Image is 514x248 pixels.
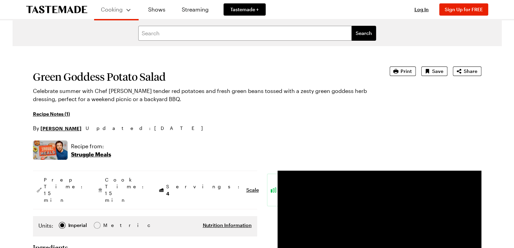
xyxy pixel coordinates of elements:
[33,110,70,117] a: Recipe Notes (1)
[105,176,147,204] span: Cook Time: 15 min
[230,6,259,13] span: Tastemade +
[356,30,372,37] span: Search
[445,6,483,12] span: Sign Up for FREE
[408,6,435,13] button: Log In
[38,222,118,231] div: Imperial Metric
[432,68,443,75] span: Save
[33,87,371,103] p: Celebrate summer with Chef [PERSON_NAME] tender red potatoes and fresh green beans tossed with a ...
[166,183,243,197] span: Servings:
[71,142,111,158] a: Recipe from:Struggle Meals
[71,142,111,150] p: Recipe from:
[101,6,123,13] span: Cooking
[33,71,371,83] h1: Green Goddess Potato Salad
[68,222,87,229] div: Imperial
[352,26,376,41] button: filters
[464,68,477,75] span: Share
[166,190,169,196] span: 4
[44,176,86,204] span: Prep Time: 15 min
[68,222,88,229] span: Imperial
[86,125,210,132] span: Updated : [DATE]
[224,3,266,16] a: Tastemade +
[453,66,481,76] button: Share
[26,6,87,14] a: To Tastemade Home Page
[390,66,416,76] button: Print
[203,222,252,229] button: Nutrition Information
[103,222,118,229] div: Metric
[71,150,111,158] p: Struggle Meals
[33,140,68,160] img: Show where recipe is used
[38,222,53,230] label: Units:
[421,66,447,76] button: Save recipe
[33,124,82,132] p: By
[414,6,429,12] span: Log In
[439,3,488,16] button: Sign Up for FREE
[401,68,412,75] span: Print
[40,125,82,132] a: [PERSON_NAME]
[246,187,259,193] button: Scale
[103,222,118,229] span: Metric
[101,3,132,16] button: Cooking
